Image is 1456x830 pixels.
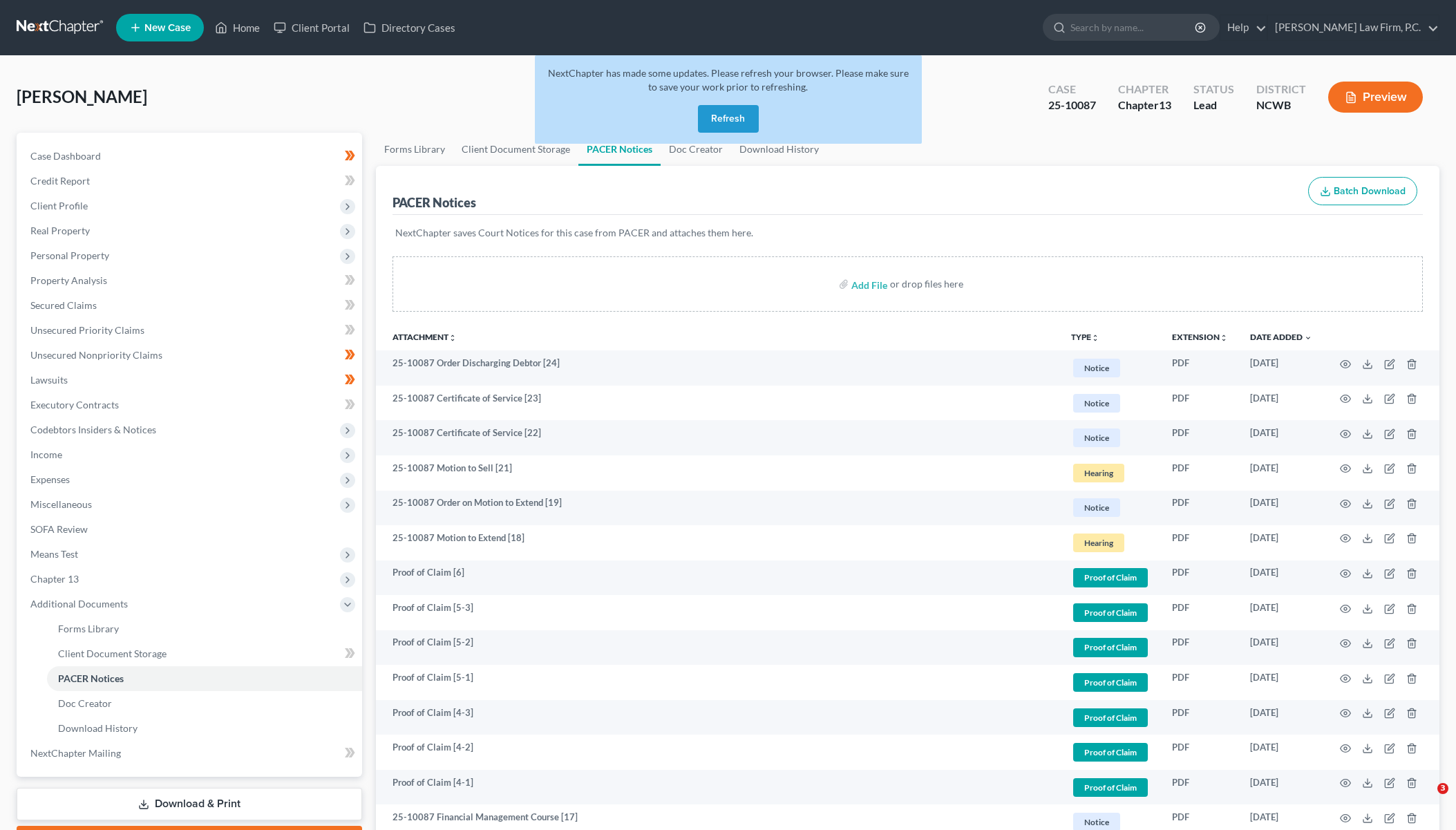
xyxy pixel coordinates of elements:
[376,770,1060,805] td: Proof of Claim [4-1]
[30,274,107,286] span: Property Analysis
[47,716,362,741] a: Download History
[1073,359,1120,377] span: Notice
[1239,386,1323,421] td: [DATE]
[1161,525,1239,560] td: PDF
[376,665,1060,700] td: Proof of Claim [5-1]
[30,324,144,336] span: Unsecured Priority Claims
[58,672,124,684] span: PACER Notices
[1250,332,1312,342] a: Date Added expand_more
[376,386,1060,421] td: 25-10087 Certificate of Service [23]
[58,697,112,709] span: Doc Creator
[1048,97,1096,113] div: 25-10087
[1161,735,1239,770] td: PDF
[19,293,362,318] a: Secured Claims
[1268,15,1439,40] a: [PERSON_NAME] Law Firm, P.C.
[376,491,1060,526] td: 25-10087 Order on Motion to Extend [19]
[1161,386,1239,421] td: PDF
[448,334,457,342] i: unfold_more
[1161,491,1239,526] td: PDF
[1220,334,1228,342] i: unfold_more
[548,67,909,93] span: NextChapter has made some updates. Please refresh your browser. Please make sure to save your wor...
[376,133,453,166] a: Forms Library
[1239,630,1323,666] td: [DATE]
[1073,464,1124,482] span: Hearing
[1239,525,1323,560] td: [DATE]
[17,86,147,106] span: [PERSON_NAME]
[1239,560,1323,596] td: [DATE]
[1220,15,1267,40] a: Help
[1159,98,1171,111] span: 13
[47,691,362,716] a: Doc Creator
[58,623,119,634] span: Forms Library
[1071,566,1150,589] a: Proof of Claim
[1161,595,1239,630] td: PDF
[1304,334,1312,342] i: expand_more
[1239,595,1323,630] td: [DATE]
[30,299,97,311] span: Secured Claims
[47,641,362,666] a: Client Document Storage
[1071,531,1150,554] a: Hearing
[1071,357,1150,379] a: Notice
[58,648,167,659] span: Client Document Storage
[1071,333,1099,342] button: TYPEunfold_more
[30,449,62,460] span: Income
[208,15,267,40] a: Home
[1071,462,1150,484] a: Hearing
[1161,700,1239,735] td: PDF
[30,498,92,510] span: Miscellaneous
[19,368,362,393] a: Lawsuits
[1161,665,1239,700] td: PDF
[393,332,457,342] a: Attachmentunfold_more
[376,595,1060,630] td: Proof of Claim [5-3]
[1091,334,1099,342] i: unfold_more
[19,343,362,368] a: Unsecured Nonpriority Claims
[30,175,90,187] span: Credit Report
[1409,783,1442,816] iframe: Intercom live chat
[376,735,1060,770] td: Proof of Claim [4-2]
[1437,783,1448,794] span: 3
[376,350,1060,386] td: 25-10087 Order Discharging Debtor [24]
[1073,428,1120,447] span: Notice
[1308,177,1417,206] button: Batch Download
[1071,496,1150,519] a: Notice
[1161,630,1239,666] td: PDF
[890,277,963,291] div: or drop files here
[1328,82,1423,113] button: Preview
[1239,350,1323,386] td: [DATE]
[1073,778,1148,797] span: Proof of Claim
[1161,350,1239,386] td: PDF
[19,144,362,169] a: Case Dashboard
[1073,534,1124,552] span: Hearing
[1048,82,1096,97] div: Case
[376,560,1060,596] td: Proof of Claim [6]
[267,15,357,40] a: Client Portal
[47,666,362,691] a: PACER Notices
[47,616,362,641] a: Forms Library
[30,523,88,535] span: SOFA Review
[1239,420,1323,455] td: [DATE]
[30,374,68,386] span: Lawsuits
[1172,332,1228,342] a: Extensionunfold_more
[1334,185,1406,197] span: Batch Download
[30,399,119,411] span: Executory Contracts
[1073,638,1148,657] span: Proof of Claim
[30,747,121,759] span: NextChapter Mailing
[1073,708,1148,727] span: Proof of Claim
[1161,770,1239,805] td: PDF
[30,249,109,261] span: Personal Property
[17,788,362,820] a: Download & Print
[1239,700,1323,735] td: [DATE]
[376,525,1060,560] td: 25-10087 Motion to Extend [18]
[30,225,90,236] span: Real Property
[1073,498,1120,517] span: Notice
[1239,455,1323,491] td: [DATE]
[1073,394,1120,413] span: Notice
[144,23,191,33] span: New Case
[1073,673,1148,692] span: Proof of Claim
[19,268,362,293] a: Property Analysis
[393,194,476,211] div: PACER Notices
[19,741,362,766] a: NextChapter Mailing
[1256,82,1306,97] div: District
[1071,776,1150,799] a: Proof of Claim
[30,573,79,585] span: Chapter 13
